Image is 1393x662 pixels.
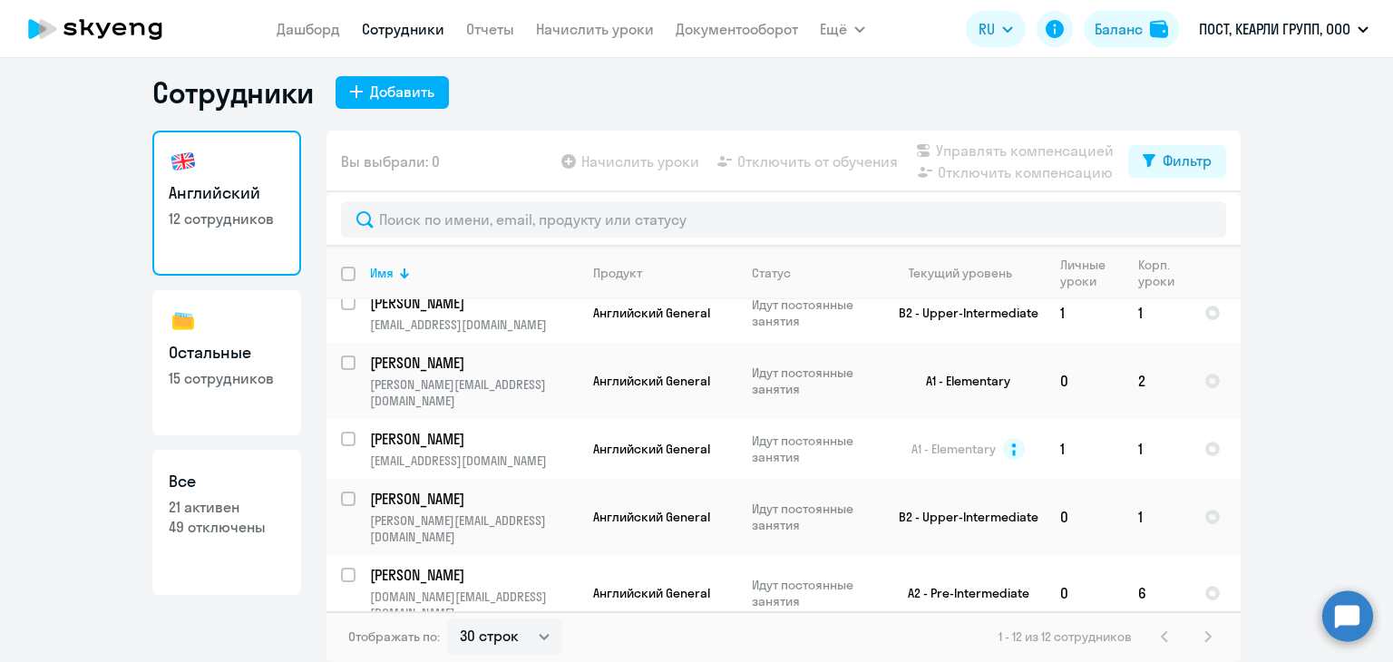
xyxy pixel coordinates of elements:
a: [PERSON_NAME] [370,293,578,313]
p: [PERSON_NAME] [370,293,575,313]
p: [DOMAIN_NAME][EMAIL_ADDRESS][DOMAIN_NAME] [370,589,578,621]
td: 1 [1046,419,1124,479]
h3: Английский [169,181,285,205]
a: [PERSON_NAME] [370,429,578,449]
p: [PERSON_NAME][EMAIL_ADDRESS][DOMAIN_NAME] [370,512,578,545]
p: Идут постоянные занятия [752,501,876,533]
a: [PERSON_NAME] [370,489,578,509]
span: Английский General [593,441,710,457]
td: B2 - Upper-Intermediate [877,283,1046,343]
span: Английский General [593,373,710,389]
td: 0 [1046,343,1124,419]
td: A2 - Pre-Intermediate [877,555,1046,631]
span: A1 - Elementary [911,441,996,457]
div: Баланс [1095,18,1143,40]
a: [PERSON_NAME] [370,565,578,585]
a: Отчеты [466,20,514,38]
td: 1 [1124,419,1190,479]
div: Продукт [593,265,642,281]
a: Сотрудники [362,20,444,38]
span: 1 - 12 из 12 сотрудников [998,628,1132,645]
a: Остальные15 сотрудников [152,290,301,435]
td: 1 [1124,283,1190,343]
div: Имя [370,265,578,281]
p: 12 сотрудников [169,209,285,229]
p: Идут постоянные занятия [752,433,876,465]
td: A1 - Elementary [877,343,1046,419]
button: Добавить [336,76,449,109]
div: Добавить [370,81,434,102]
span: Ещё [820,18,847,40]
p: Идут постоянные занятия [752,365,876,397]
span: RU [979,18,995,40]
p: Идут постоянные занятия [752,577,876,609]
input: Поиск по имени, email, продукту или статусу [341,201,1226,238]
p: [PERSON_NAME] [370,353,575,373]
span: Вы выбрали: 0 [341,151,440,172]
span: Английский General [593,509,710,525]
div: Имя [370,265,394,281]
div: Личные уроки [1060,257,1123,289]
img: others [169,307,198,336]
span: Английский General [593,305,710,321]
span: Английский General [593,585,710,601]
p: ПОСТ, КЕАРЛИ ГРУПП, ООО [1199,18,1350,40]
p: [PERSON_NAME] [370,429,575,449]
a: Английский12 сотрудников [152,131,301,276]
a: Дашборд [277,20,340,38]
td: 0 [1046,479,1124,555]
a: Начислить уроки [536,20,654,38]
p: [PERSON_NAME] [370,489,575,509]
button: ПОСТ, КЕАРЛИ ГРУПП, ООО [1190,7,1378,51]
button: RU [966,11,1026,47]
td: 6 [1124,555,1190,631]
p: [EMAIL_ADDRESS][DOMAIN_NAME] [370,453,578,469]
button: Фильтр [1128,145,1226,178]
h3: Все [169,470,285,493]
a: Все21 активен49 отключены [152,450,301,595]
td: 0 [1046,555,1124,631]
td: B2 - Upper-Intermediate [877,479,1046,555]
td: 2 [1124,343,1190,419]
p: 49 отключены [169,517,285,537]
a: Документооборот [676,20,798,38]
button: Балансbalance [1084,11,1179,47]
h1: Сотрудники [152,74,314,111]
div: Текущий уровень [909,265,1012,281]
p: [PERSON_NAME][EMAIL_ADDRESS][DOMAIN_NAME] [370,376,578,409]
p: Идут постоянные занятия [752,297,876,329]
p: [EMAIL_ADDRESS][DOMAIN_NAME] [370,316,578,333]
img: english [169,147,198,176]
p: [PERSON_NAME] [370,565,575,585]
h3: Остальные [169,341,285,365]
div: Корп. уроки [1138,257,1189,289]
td: 1 [1124,479,1190,555]
div: Фильтр [1163,150,1212,171]
button: Ещё [820,11,865,47]
div: Статус [752,265,791,281]
div: Текущий уровень [891,265,1045,281]
p: 21 активен [169,497,285,517]
a: [PERSON_NAME] [370,353,578,373]
span: Отображать по: [348,628,440,645]
p: 15 сотрудников [169,368,285,388]
img: balance [1150,20,1168,38]
td: 1 [1046,283,1124,343]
